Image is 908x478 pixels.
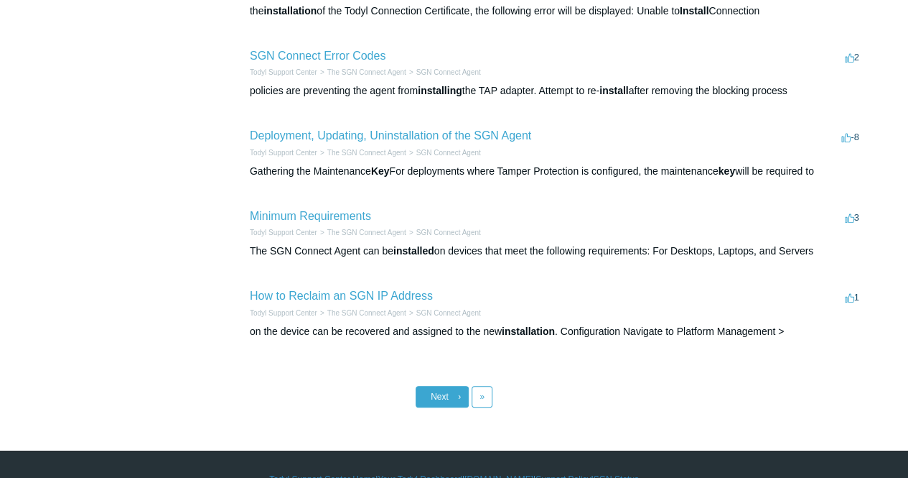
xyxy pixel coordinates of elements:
div: Gathering the Maintenance For deployments where Tamper Protection is configured, the maintenance ... [250,164,863,179]
a: Todyl Support Center [250,149,317,157]
em: Key [371,165,390,177]
a: How to Reclaim an SGN IP Address [250,290,433,302]
a: Todyl Support Center [250,309,317,317]
a: SGN Connect Agent [416,149,481,157]
span: 1 [845,292,859,303]
a: Todyl Support Center [250,68,317,76]
li: SGN Connect Agent [406,308,481,318]
li: The SGN Connect Agent [317,147,406,158]
li: SGN Connect Agent [406,147,481,158]
em: key [719,165,735,177]
a: The SGN Connect Agent [327,309,406,317]
div: The SGN Connect Agent can be on devices that meet the following requirements: For Desktops, Lapto... [250,244,863,259]
a: Minimum Requirements [250,210,371,222]
a: SGN Connect Agent [416,309,481,317]
li: Todyl Support Center [250,227,317,238]
li: The SGN Connect Agent [317,67,406,78]
div: on the device can be recovered and assigned to the new . Configuration Navigate to Platform Manag... [250,324,863,339]
li: SGN Connect Agent [406,67,481,78]
a: SGN Connect Agent [416,68,481,76]
span: 3 [845,212,859,223]
li: Todyl Support Center [250,67,317,78]
span: » [479,392,485,402]
a: Deployment, Updating, Uninstallation of the SGN Agent [250,129,531,142]
a: The SGN Connect Agent [327,149,406,157]
em: installed [393,245,434,257]
li: Todyl Support Center [250,147,317,158]
span: 2 [845,52,859,63]
li: Todyl Support Center [250,308,317,318]
a: The SGN Connect Agent [327,68,406,76]
em: installing [418,85,462,96]
a: SGN Connect Error Codes [250,50,385,62]
a: Next [416,386,469,408]
div: policies are preventing the agent from the TAP adapter. Attempt to re- after removing the blockin... [250,83,863,98]
a: Todyl Support Center [250,229,317,236]
em: installation [263,5,317,17]
em: Install [680,5,708,17]
a: The SGN Connect Agent [327,229,406,236]
span: › [458,392,461,402]
a: SGN Connect Agent [416,229,481,236]
em: installation [502,326,555,337]
li: SGN Connect Agent [406,227,481,238]
li: The SGN Connect Agent [317,227,406,238]
li: The SGN Connect Agent [317,308,406,318]
span: -8 [841,132,859,142]
div: the of the Todyl Connection Certificate, the following error will be displayed: Unable to Connection [250,4,863,19]
span: Next [431,392,449,402]
em: install [599,85,628,96]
